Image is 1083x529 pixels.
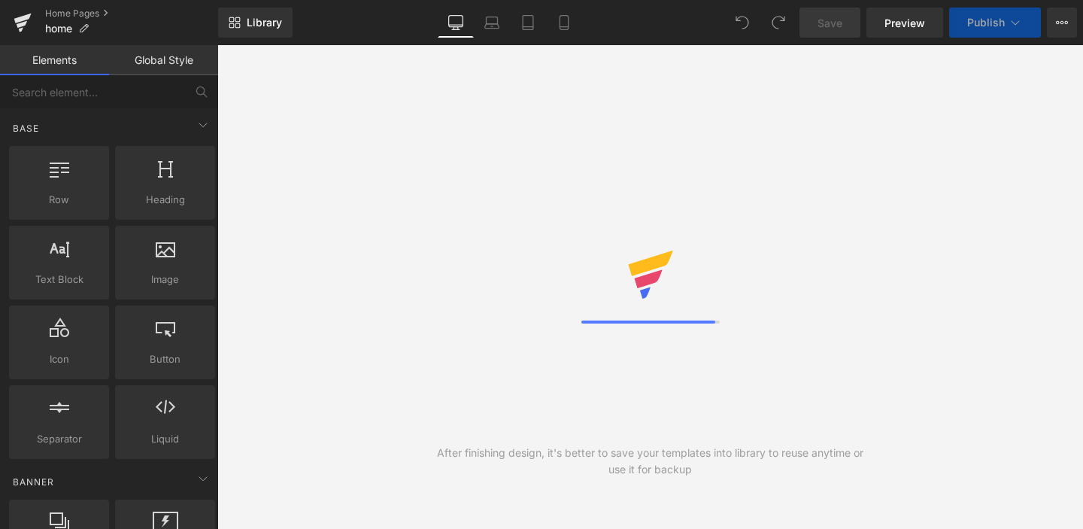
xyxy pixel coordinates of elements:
[818,15,842,31] span: Save
[474,8,510,38] a: Laptop
[45,23,72,35] span: home
[546,8,582,38] a: Mobile
[510,8,546,38] a: Tablet
[11,475,56,489] span: Banner
[884,15,925,31] span: Preview
[14,192,105,208] span: Row
[120,272,211,287] span: Image
[14,272,105,287] span: Text Block
[1047,8,1077,38] button: More
[949,8,1041,38] button: Publish
[438,8,474,38] a: Desktop
[247,16,282,29] span: Library
[14,351,105,367] span: Icon
[866,8,943,38] a: Preview
[120,351,211,367] span: Button
[45,8,218,20] a: Home Pages
[120,192,211,208] span: Heading
[763,8,793,38] button: Redo
[727,8,757,38] button: Undo
[120,431,211,447] span: Liquid
[218,8,293,38] a: New Library
[11,121,41,135] span: Base
[967,17,1005,29] span: Publish
[434,445,867,478] div: After finishing design, it's better to save your templates into library to reuse anytime or use i...
[109,45,218,75] a: Global Style
[14,431,105,447] span: Separator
